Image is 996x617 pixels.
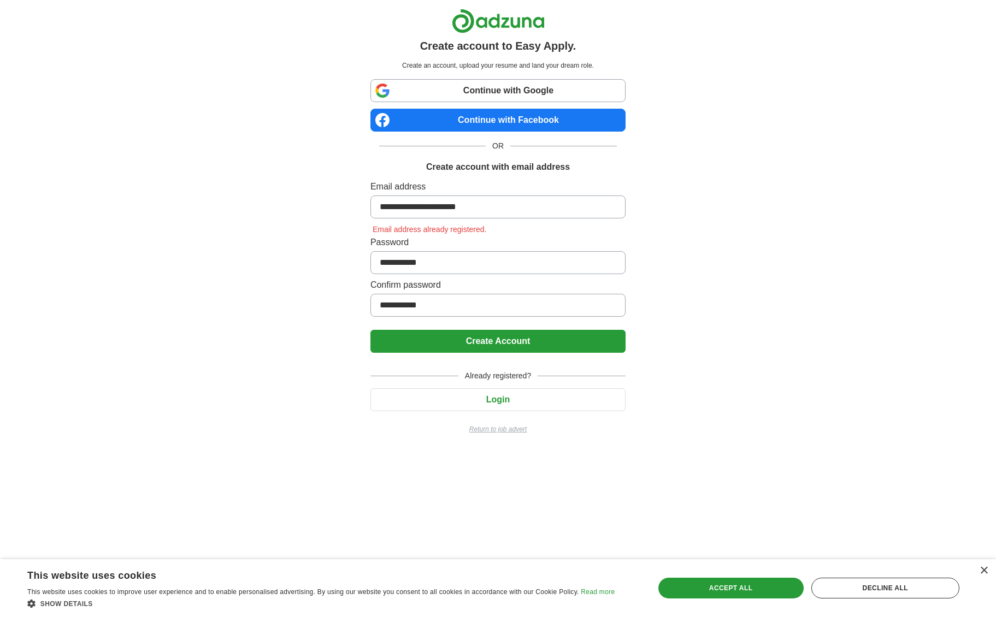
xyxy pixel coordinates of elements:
[370,236,626,249] label: Password
[373,61,623,70] p: Create an account, upload your resume and land your dream role.
[27,588,579,596] span: This website uses cookies to improve user experience and to enable personalised advertising. By u...
[370,225,489,234] span: Email address already registered.
[658,578,804,598] div: Accept all
[452,9,545,33] img: Adzuna logo
[370,388,626,411] button: Login
[811,578,960,598] div: Decline all
[370,79,626,102] a: Continue with Google
[370,109,626,132] a: Continue with Facebook
[370,278,626,292] label: Confirm password
[980,567,988,575] div: Close
[426,161,570,174] h1: Create account with email address
[486,140,510,152] span: OR
[420,38,576,54] h1: Create account to Easy Apply.
[370,424,626,434] a: Return to job advert
[27,566,587,582] div: This website uses cookies
[458,370,538,382] span: Already registered?
[370,330,626,353] button: Create Account
[40,600,93,608] span: Show details
[370,180,626,193] label: Email address
[370,395,626,404] a: Login
[581,588,615,596] a: Read more, opens a new window
[27,598,615,609] div: Show details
